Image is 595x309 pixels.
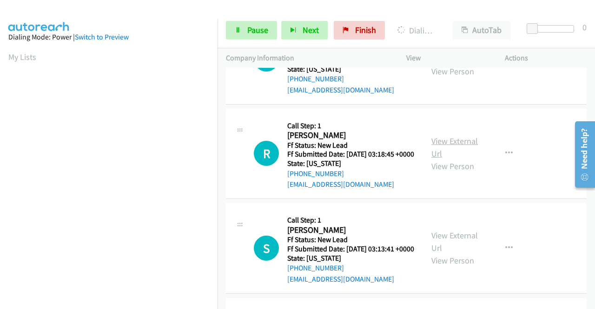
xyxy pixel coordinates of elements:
[287,65,414,74] h5: State: [US_STATE]
[254,141,279,166] div: The call is yet to be attempted
[287,159,414,168] h5: State: [US_STATE]
[287,216,414,225] h5: Call Step: 1
[355,25,376,35] span: Finish
[397,24,436,37] p: Dialing [PERSON_NAME]
[582,21,587,33] div: 0
[431,230,478,253] a: View External Url
[406,53,488,64] p: View
[287,275,394,283] a: [EMAIL_ADDRESS][DOMAIN_NAME]
[287,235,414,244] h5: Ff Status: New Lead
[287,263,344,272] a: [PHONE_NUMBER]
[287,150,414,159] h5: Ff Submitted Date: [DATE] 03:18:45 +0000
[226,53,390,64] p: Company Information
[281,21,328,39] button: Next
[303,25,319,35] span: Next
[287,180,394,189] a: [EMAIL_ADDRESS][DOMAIN_NAME]
[254,236,279,261] h1: S
[254,236,279,261] div: The call is yet to be attempted
[431,255,474,266] a: View Person
[8,32,209,43] div: Dialing Mode: Power |
[287,130,411,141] h2: [PERSON_NAME]
[505,53,587,64] p: Actions
[334,21,385,39] a: Finish
[254,141,279,166] h1: R
[287,85,394,94] a: [EMAIL_ADDRESS][DOMAIN_NAME]
[287,244,414,254] h5: Ff Submitted Date: [DATE] 03:13:41 +0000
[226,21,277,39] a: Pause
[287,141,414,150] h5: Ff Status: New Lead
[453,21,510,39] button: AutoTab
[287,225,411,236] h2: [PERSON_NAME]
[287,254,414,263] h5: State: [US_STATE]
[431,161,474,171] a: View Person
[247,25,268,35] span: Pause
[531,25,574,33] div: Delay between calls (in seconds)
[75,33,129,41] a: Switch to Preview
[287,169,344,178] a: [PHONE_NUMBER]
[431,136,478,159] a: View External Url
[431,66,474,77] a: View Person
[287,121,414,131] h5: Call Step: 1
[287,74,344,83] a: [PHONE_NUMBER]
[569,118,595,191] iframe: Resource Center
[8,52,36,62] a: My Lists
